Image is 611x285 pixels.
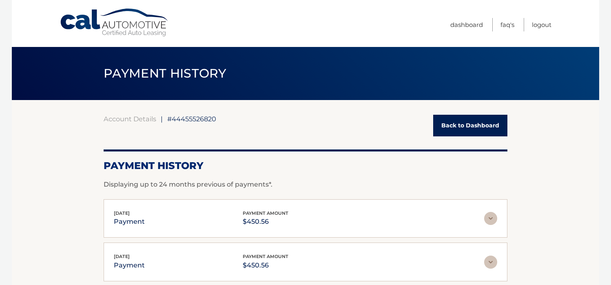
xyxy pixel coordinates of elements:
[167,115,216,123] span: #44455526820
[114,260,145,271] p: payment
[433,115,507,136] a: Back to Dashboard
[500,18,514,31] a: FAQ's
[243,254,288,259] span: payment amount
[243,210,288,216] span: payment amount
[243,216,288,227] p: $450.56
[114,216,145,227] p: payment
[484,212,497,225] img: accordion-rest.svg
[484,256,497,269] img: accordion-rest.svg
[450,18,483,31] a: Dashboard
[104,160,507,172] h2: Payment History
[60,8,170,37] a: Cal Automotive
[114,254,130,259] span: [DATE]
[161,115,163,123] span: |
[243,260,288,271] p: $450.56
[104,115,156,123] a: Account Details
[114,210,130,216] span: [DATE]
[532,18,551,31] a: Logout
[104,66,226,81] span: PAYMENT HISTORY
[104,180,507,189] p: Displaying up to 24 months previous of payments*.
